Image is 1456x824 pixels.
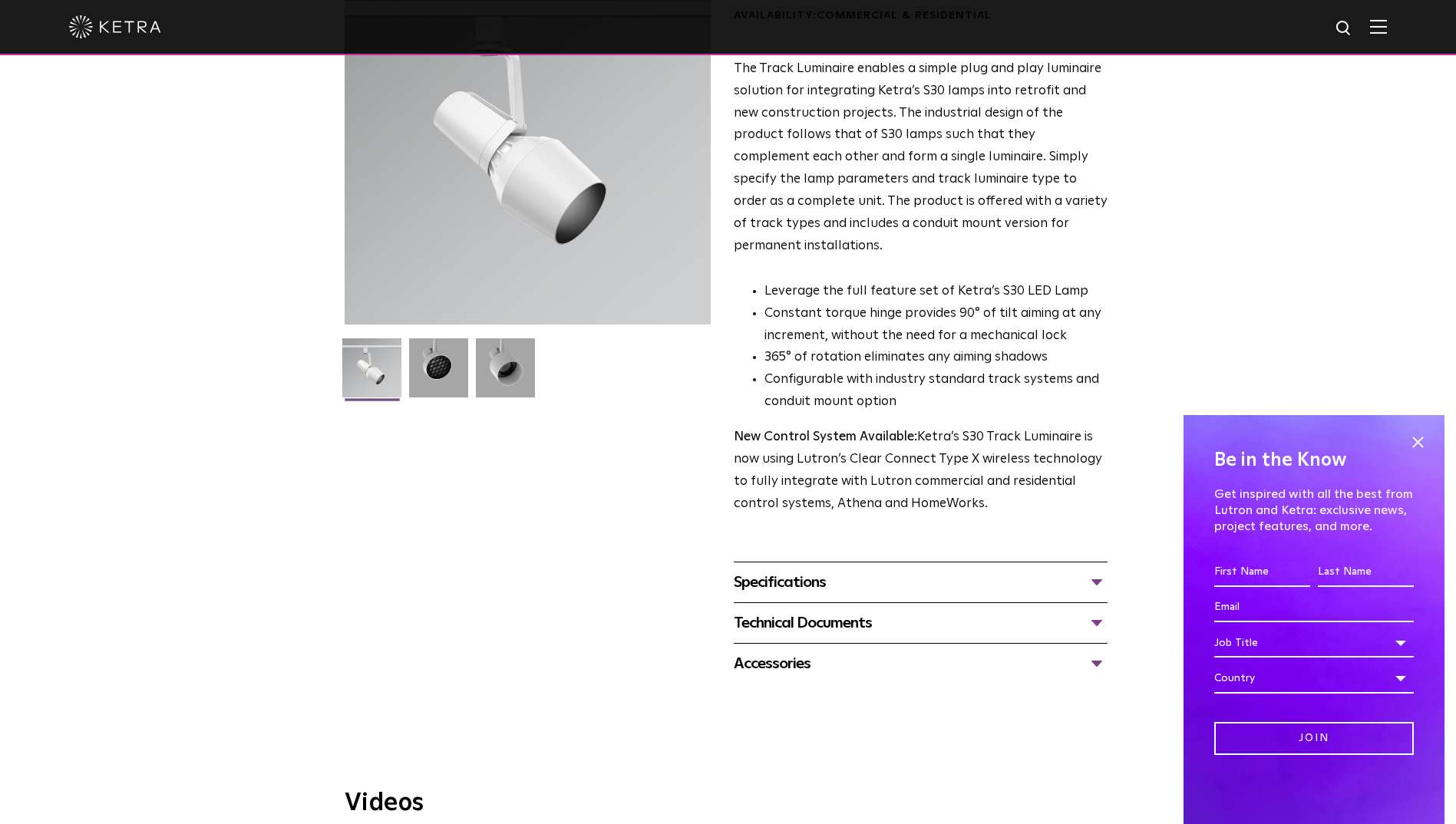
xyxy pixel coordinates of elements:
li: 365° of rotation eliminates any aiming shadows [764,347,1108,369]
img: 9e3d97bd0cf938513d6e [476,338,535,409]
li: Leverage the full feature set of Ketra’s S30 LED Lamp [764,281,1108,303]
img: search icon [1335,19,1354,38]
input: Last Name [1318,558,1414,587]
strong: New Control System Available: [734,430,917,443]
div: Accessories [734,651,1108,676]
li: Constant torque hinge provides 90° of tilt aiming at any increment, without the need for a mechan... [764,303,1108,348]
div: Country [1214,664,1414,693]
img: Hamburger%20Nav.svg [1370,19,1387,34]
div: Job Title [1214,628,1414,658]
h4: Be in the Know [1214,446,1414,475]
h3: Videos [345,791,1112,816]
img: 3b1b0dc7630e9da69e6b [409,338,468,409]
p: Get inspired with all the best from Lutron and Ketra: exclusive news, project features, and more. [1214,486,1414,534]
div: Specifications [734,570,1108,595]
img: ketra-logo-2019-white [69,15,161,38]
span: The Track Luminaire enables a simple plug and play luminaire solution for integrating Ketra’s S30... [734,62,1108,252]
img: S30-Track-Luminaire-2021-Web-Square [342,338,401,409]
input: Email [1214,593,1414,622]
li: Configurable with industry standard track systems and conduit mount option [764,369,1108,414]
input: Join [1214,722,1414,755]
input: First Name [1214,558,1310,587]
p: Ketra’s S30 Track Luminaire is now using Lutron’s Clear Connect Type X wireless technology to ful... [734,427,1108,516]
div: Technical Documents [734,611,1108,635]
